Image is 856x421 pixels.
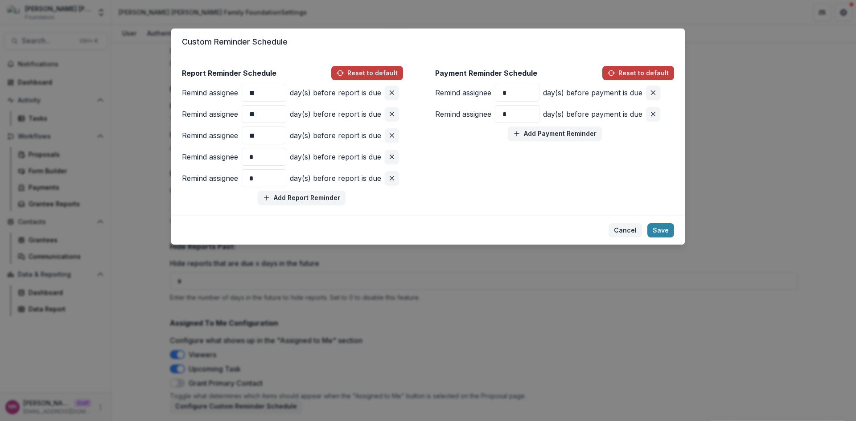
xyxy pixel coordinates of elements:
[258,191,346,205] button: Add Report Reminder
[385,128,399,143] button: Remove pair
[182,130,238,141] p: Remind assignee
[182,109,238,119] p: Remind assignee
[602,66,674,80] button: Reset to default
[290,130,381,141] p: day(s) before report is due
[647,223,674,237] button: Save
[182,68,276,78] p: Report Reminder Schedule
[385,171,399,185] button: Remove pair
[290,87,381,98] p: day(s) before report is due
[435,109,491,119] p: Remind assignee
[290,109,381,119] p: day(s) before report is due
[646,86,660,100] button: Remove pair
[182,173,238,184] p: Remind assignee
[435,87,491,98] p: Remind assignee
[385,150,399,164] button: Remove pair
[171,29,685,55] header: Custom Reminder Schedule
[290,173,381,184] p: day(s) before report is due
[435,68,537,78] p: Payment Reminder Schedule
[182,87,238,98] p: Remind assignee
[385,107,399,121] button: Remove pair
[508,127,602,141] button: Add Payment Reminder
[385,86,399,100] button: Remove pair
[331,66,403,80] button: Reset to default
[543,87,642,98] p: day(s) before payment is due
[543,109,642,119] p: day(s) before payment is due
[646,107,660,121] button: Remove pair
[182,151,238,162] p: Remind assignee
[609,223,642,237] button: Cancel
[290,151,381,162] p: day(s) before report is due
